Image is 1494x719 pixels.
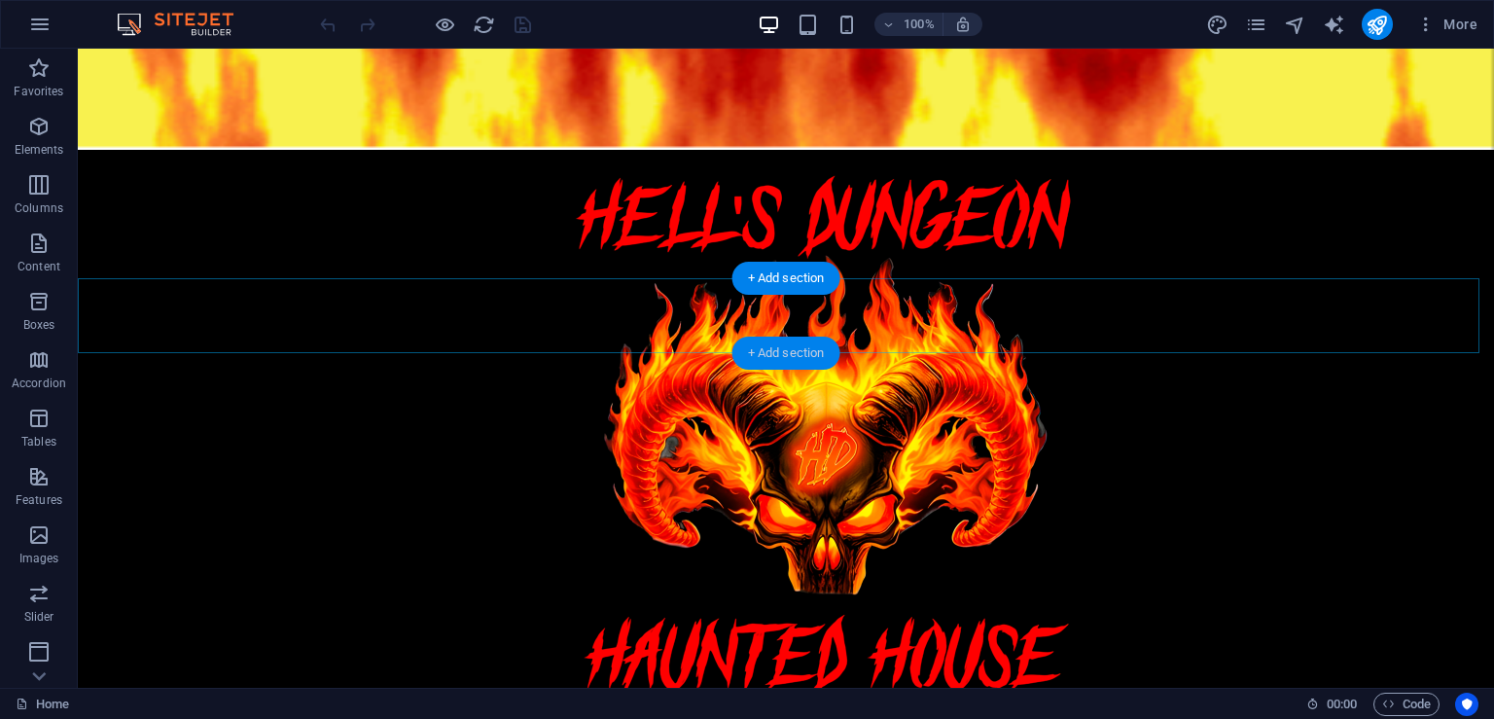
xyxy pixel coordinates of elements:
[24,609,54,625] p: Slider
[1327,693,1357,716] span: 00 00
[1245,13,1268,36] button: pages
[1323,13,1346,36] button: text_generator
[904,13,935,36] h6: 100%
[1366,14,1388,36] i: Publish
[1284,13,1307,36] button: navigator
[1455,693,1478,716] button: Usercentrics
[16,693,69,716] a: Click to cancel selection. Double-click to open Pages
[954,16,972,33] i: On resize automatically adjust zoom level to fit chosen device.
[1284,14,1306,36] i: Navigator
[1362,9,1393,40] button: publish
[1416,15,1477,34] span: More
[15,142,64,158] p: Elements
[19,551,59,566] p: Images
[1382,693,1431,716] span: Code
[473,14,495,36] i: Reload page
[21,434,56,449] p: Tables
[1206,13,1229,36] button: design
[12,376,66,391] p: Accordion
[1323,14,1345,36] i: AI Writer
[18,259,60,274] p: Content
[732,262,840,295] div: + Add section
[1408,9,1485,40] button: More
[23,317,55,333] p: Boxes
[874,13,943,36] button: 100%
[14,84,63,99] p: Favorites
[1206,14,1228,36] i: Design (Ctrl+Alt+Y)
[1340,697,1343,711] span: :
[16,492,62,508] p: Features
[1306,693,1358,716] h6: Session time
[1373,693,1440,716] button: Code
[433,13,456,36] button: Click here to leave preview mode and continue editing
[732,337,840,370] div: + Add section
[112,13,258,36] img: Editor Logo
[15,200,63,216] p: Columns
[1245,14,1267,36] i: Pages (Ctrl+Alt+S)
[472,13,495,36] button: reload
